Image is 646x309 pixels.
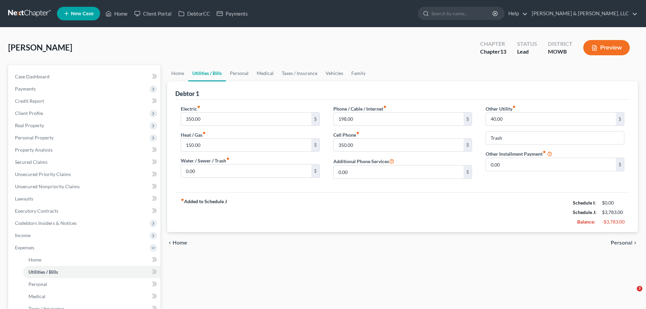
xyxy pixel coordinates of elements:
span: Secured Claims [15,159,47,165]
span: Personal [28,281,47,287]
span: Client Profile [15,110,43,116]
div: $ [616,158,624,171]
input: -- [181,165,311,177]
div: Status [517,40,537,48]
div: $ [311,113,319,125]
div: $3,783.00 [602,209,624,216]
span: Home [28,257,41,263]
div: Lead [517,48,537,56]
div: Chapter [480,48,506,56]
div: MOWB [548,48,572,56]
a: Vehicles [321,65,347,81]
a: Credit Report [9,95,160,107]
input: -- [181,113,311,125]
span: Unsecured Nonpriority Claims [15,184,80,189]
div: $ [311,165,319,177]
a: Client Portal [131,7,175,20]
a: Personal [23,278,160,290]
div: $0.00 [602,199,624,206]
div: $ [464,113,472,125]
strong: Schedule J: [573,209,596,215]
i: fiber_manual_record [356,131,359,135]
i: fiber_manual_record [197,105,200,109]
i: fiber_manual_record [543,150,546,154]
button: chevron_left Home [167,240,187,246]
a: Unsecured Priority Claims [9,168,160,180]
a: Medical [23,290,160,303]
div: -$3,783.00 [602,218,624,225]
span: Credit Report [15,98,44,104]
input: -- [486,113,616,125]
span: Lawsuits [15,196,33,201]
i: chevron_left [167,240,173,246]
i: chevron_right [632,240,638,246]
span: Unsecured Priority Claims [15,171,71,177]
strong: Added to Schedule J [181,198,227,227]
span: [PERSON_NAME] [8,42,72,52]
a: Medical [253,65,278,81]
i: fiber_manual_record [202,131,206,135]
a: Payments [213,7,251,20]
input: -- [181,139,311,152]
strong: Schedule I: [573,200,596,206]
span: New Case [71,11,94,16]
div: District [548,40,572,48]
label: Cell Phone [333,131,359,138]
span: Income [15,232,31,238]
i: fiber_manual_record [383,105,387,109]
iframe: Intercom live chat [623,286,639,302]
span: Codebtors Insiders & Notices [15,220,77,226]
input: Specify... [486,132,624,144]
div: $ [616,113,624,125]
a: Personal [226,65,253,81]
a: Executory Contracts [9,205,160,217]
i: fiber_manual_record [181,198,184,201]
label: Additional Phone Services [333,157,394,165]
span: Property Analysis [15,147,53,153]
a: Family [347,65,370,81]
div: $ [464,139,472,152]
span: Personal Property [15,135,54,140]
div: Debtor 1 [175,90,199,98]
a: Home [167,65,188,81]
label: Other Installment Payment [486,150,546,157]
strong: Balance: [577,219,595,225]
input: -- [334,113,464,125]
div: $ [311,139,319,152]
span: Utilities / Bills [28,269,58,275]
button: Personal chevron_right [611,240,638,246]
a: DebtorCC [175,7,213,20]
div: $ [464,166,472,178]
label: Other Utility [486,105,516,112]
a: Property Analysis [9,144,160,156]
span: Case Dashboard [15,74,50,79]
span: 3 [637,286,642,291]
span: Real Property [15,122,44,128]
span: Executory Contracts [15,208,58,214]
a: Home [23,254,160,266]
a: Case Dashboard [9,71,160,83]
input: -- [334,139,464,152]
label: Heat / Gas [181,131,206,138]
i: fiber_manual_record [226,157,230,160]
a: [PERSON_NAME] & [PERSON_NAME], LLC [528,7,638,20]
a: Secured Claims [9,156,160,168]
span: Personal [611,240,632,246]
i: fiber_manual_record [512,105,516,109]
a: Unsecured Nonpriority Claims [9,180,160,193]
span: 13 [500,48,506,55]
a: Home [102,7,131,20]
a: Taxes / Insurance [278,65,321,81]
button: Preview [583,40,630,55]
span: Payments [15,86,36,92]
div: Chapter [480,40,506,48]
a: Lawsuits [9,193,160,205]
span: Medical [28,293,45,299]
span: Expenses [15,245,34,250]
a: Utilities / Bills [188,65,226,81]
a: Utilities / Bills [23,266,160,278]
label: Electric [181,105,200,112]
span: Home [173,240,187,246]
label: Water / Sewer / Trash [181,157,230,164]
input: Search by name... [431,7,493,20]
